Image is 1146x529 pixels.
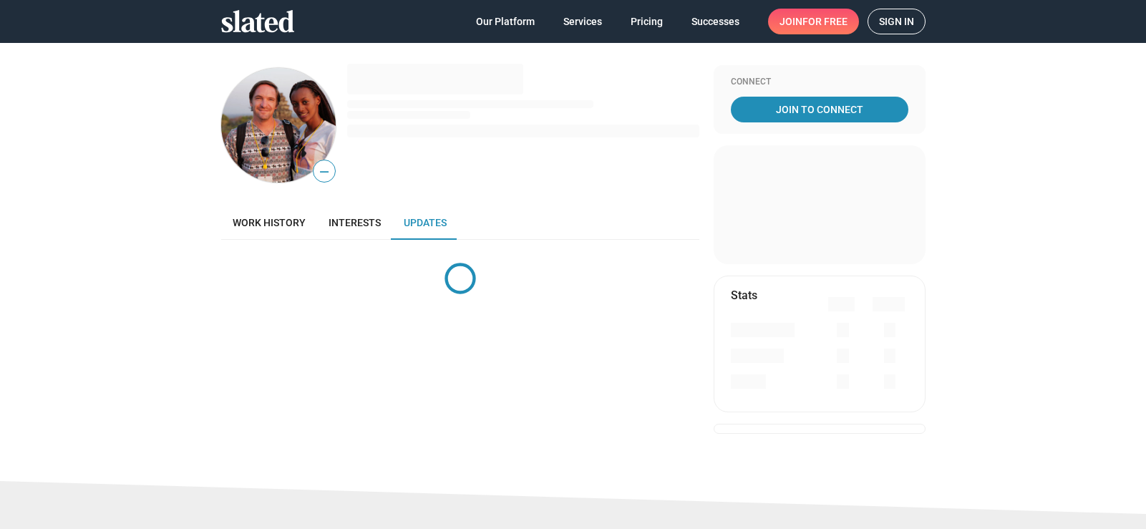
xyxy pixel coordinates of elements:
a: Our Platform [465,9,546,34]
span: Pricing [631,9,663,34]
div: Connect [731,77,908,88]
a: Join To Connect [731,97,908,122]
a: Services [552,9,613,34]
a: Updates [392,205,458,240]
span: Our Platform [476,9,535,34]
span: Updates [404,217,447,228]
a: Pricing [619,9,674,34]
span: — [314,162,335,181]
a: Successes [680,9,751,34]
span: Join [780,9,848,34]
span: for free [802,9,848,34]
span: Join To Connect [734,97,905,122]
span: Sign in [879,9,914,34]
span: Work history [233,217,306,228]
span: Services [563,9,602,34]
a: Work history [221,205,317,240]
a: Joinfor free [768,9,859,34]
a: Interests [317,205,392,240]
a: Sign in [868,9,926,34]
mat-card-title: Stats [731,288,757,303]
span: Successes [691,9,739,34]
span: Interests [329,217,381,228]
